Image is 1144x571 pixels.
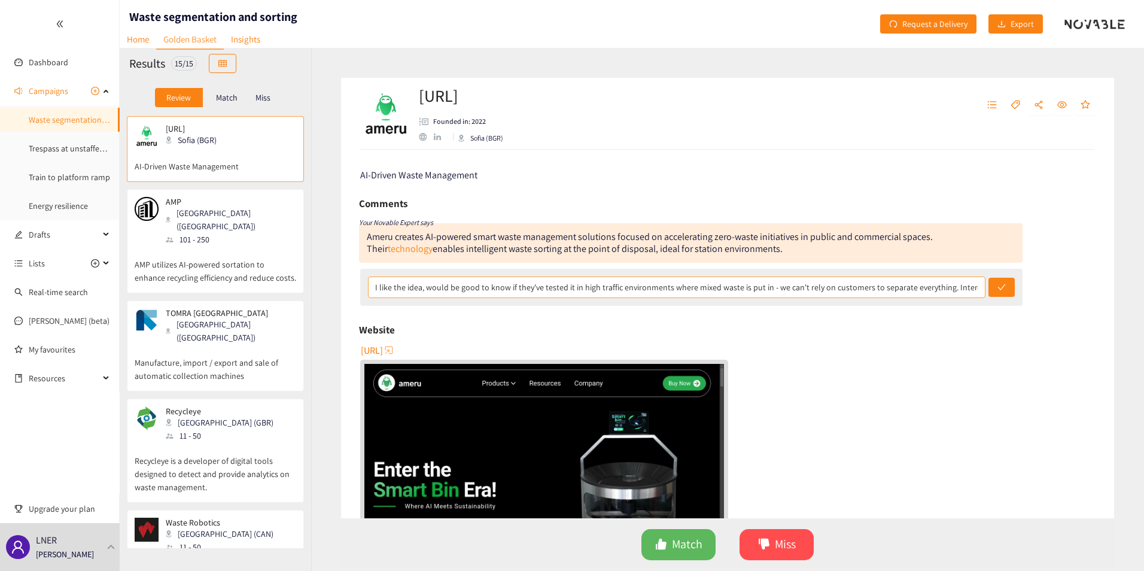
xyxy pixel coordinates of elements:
div: [GEOGRAPHIC_DATA] (CAN) [166,527,281,540]
h6: Comments [359,195,407,212]
span: double-left [56,20,64,28]
button: [URL] [361,341,395,360]
p: Manufacture, import / export and sale of automatic collection machines [135,344,296,382]
button: unordered-list [981,96,1003,115]
div: [GEOGRAPHIC_DATA] ([GEOGRAPHIC_DATA]) [166,318,295,344]
a: Waste segmentation and sorting [29,114,144,125]
p: AI-Driven Waste Management [135,148,296,173]
div: [GEOGRAPHIC_DATA] ([GEOGRAPHIC_DATA]) [166,206,295,233]
button: likeMatch [641,529,716,560]
span: tag [1011,100,1020,111]
h6: Website [359,321,395,339]
span: unordered-list [14,259,23,268]
a: Energy resilience [29,201,88,211]
span: sound [14,87,23,95]
span: AI-Driven Waste Management [360,169,477,181]
p: Waste Robotics [166,518,273,527]
div: Ameru creates AI-powered smart waste management solutions focused on accelerating zero-waste init... [367,230,933,255]
span: download [997,20,1006,29]
span: check [997,283,1006,293]
span: Upgrade your plan [29,497,110,521]
img: Snapshot of the company's website [135,124,159,148]
span: eye [1057,100,1067,111]
h1: Waste segmentation and sorting [129,8,297,25]
div: [GEOGRAPHIC_DATA] (GBR) [166,416,281,429]
p: [PERSON_NAME] [36,548,94,561]
p: TOMRA [GEOGRAPHIC_DATA] [166,308,288,318]
span: Miss [775,535,796,554]
a: technology [388,242,433,255]
span: user [11,540,25,554]
span: Match [672,535,702,554]
a: Insights [224,30,267,48]
span: unordered-list [987,100,997,111]
span: share-alt [1034,100,1043,111]
div: Sofia (BGR) [458,133,506,144]
button: tag [1005,96,1026,115]
li: Founded in year [419,116,486,127]
a: Real-time search [29,287,88,297]
button: share-alt [1028,96,1049,115]
div: 15 / 15 [171,56,197,71]
a: Train to platform ramp [29,172,110,183]
a: Trespass at unstaffed stations [29,143,135,154]
p: Miss [255,93,270,102]
span: dislike [758,538,770,552]
span: [URL] [361,343,383,358]
span: redo [889,20,897,29]
a: Golden Basket [156,30,224,50]
p: Review [166,93,191,102]
img: Snapshot of the company's website [135,518,159,542]
p: Founded in: 2022 [433,116,486,127]
span: plus-circle [91,87,99,95]
iframe: Chat Widget [949,442,1144,571]
div: 11 - 50 [166,540,281,554]
img: Snapshot of the company's website [135,308,159,332]
span: Resources [29,366,99,390]
p: Recycleye [166,406,273,416]
a: website [419,133,434,141]
span: star [1081,100,1090,111]
img: Snapshot of the company's website [135,406,159,430]
a: My favourites [29,338,110,362]
a: Home [120,30,156,48]
button: dislikeMiss [740,529,814,560]
p: AMP [166,197,288,206]
span: Request a Delivery [902,17,967,31]
i: Your Novable Expert says [359,218,433,227]
p: [URL] [166,124,217,133]
p: Match [216,93,238,102]
img: Company Logo [362,90,410,138]
span: Export [1011,17,1034,31]
div: 11 - 50 [166,429,281,442]
span: plus-circle [91,259,99,268]
span: trophy [14,505,23,513]
a: linkedin [434,133,448,141]
button: star [1075,96,1096,115]
p: Recycleye is a developer of digital tools designed to detect and provide analytics on waste manag... [135,442,296,494]
span: Lists [29,251,45,275]
a: Dashboard [29,57,68,68]
span: like [655,538,667,552]
div: 101 - 250 [166,233,295,246]
span: Drafts [29,223,99,247]
div: Sofia (BGR) [166,133,224,147]
span: edit [14,230,23,239]
img: Snapshot of the company's website [135,197,159,221]
a: [PERSON_NAME] (beta) [29,315,109,326]
p: LNER [36,533,57,548]
button: table [209,54,236,73]
button: check [988,278,1015,297]
h2: Results [129,55,165,72]
p: AMP utilizes AI-powered sortation to enhance recycling efficiency and reduce costs. [135,246,296,284]
a: website [364,364,724,566]
span: Campaigns [29,79,68,103]
span: table [218,59,227,69]
button: eye [1051,96,1073,115]
img: Snapshot of the Company's website [364,364,724,566]
h2: [URL] [419,84,506,108]
button: downloadExport [988,14,1043,34]
button: redoRequest a Delivery [880,14,976,34]
span: book [14,374,23,382]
